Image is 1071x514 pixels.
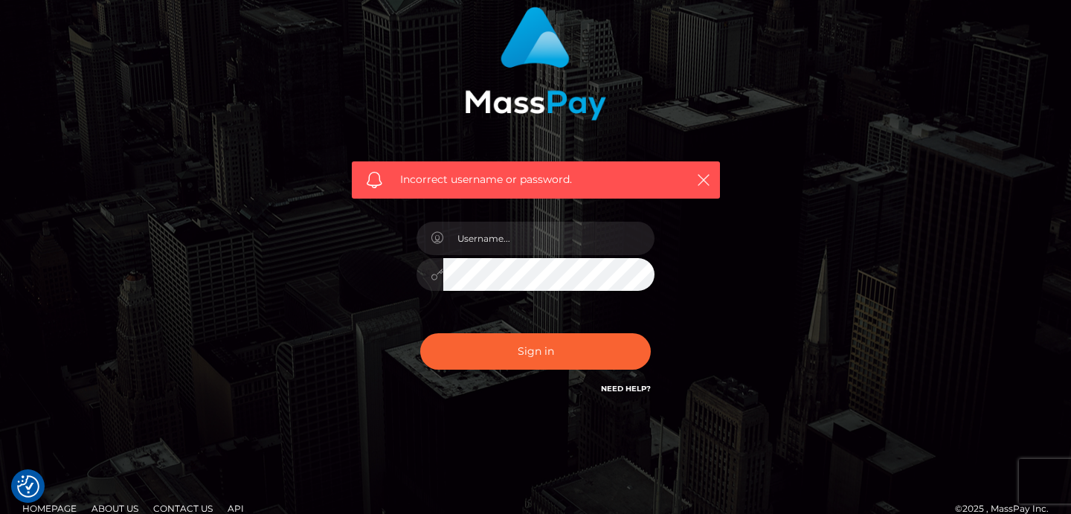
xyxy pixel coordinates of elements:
input: Username... [443,222,654,255]
a: Need Help? [601,384,651,393]
button: Consent Preferences [17,475,39,498]
img: MassPay Login [465,7,606,121]
img: Revisit consent button [17,475,39,498]
span: Incorrect username or password. [400,172,672,187]
button: Sign in [420,333,651,370]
